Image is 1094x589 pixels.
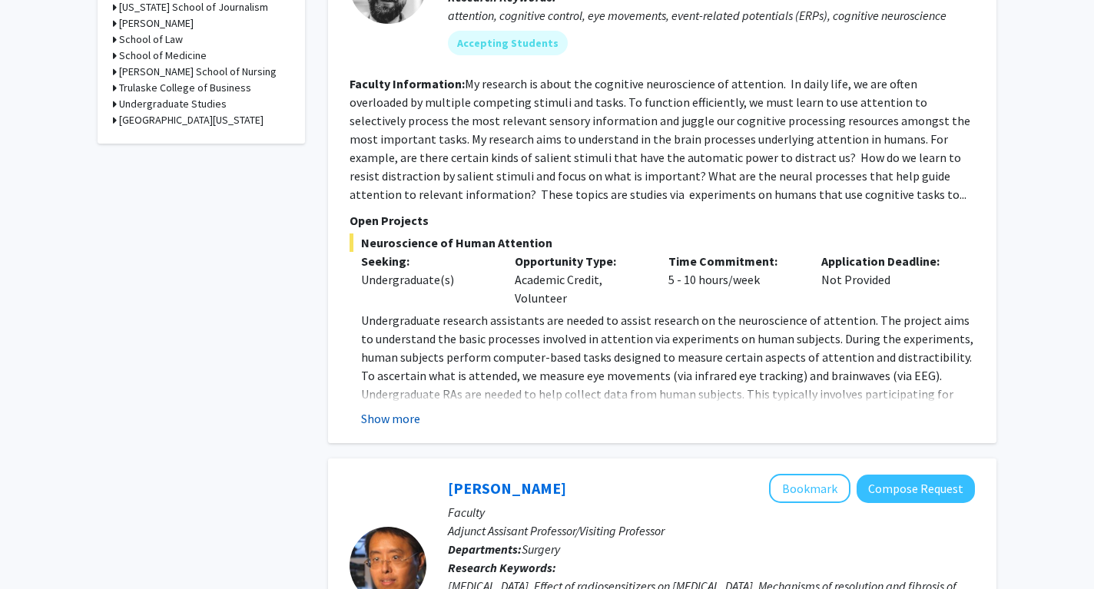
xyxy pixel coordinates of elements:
button: Compose Request to Yujiang Fang [857,475,975,503]
h3: [PERSON_NAME] [119,15,194,31]
span: Surgery [522,541,560,557]
p: Opportunity Type: [515,252,645,270]
h3: [GEOGRAPHIC_DATA][US_STATE] [119,112,264,128]
p: Undergraduate research assistants are needed to assist research on the neuroscience of attention.... [361,311,975,458]
h3: School of Medicine [119,48,207,64]
fg-read-more: My research is about the cognitive neuroscience of attention. In daily life, we are often overloa... [350,76,970,202]
p: Application Deadline: [821,252,952,270]
b: Faculty Information: [350,76,465,91]
iframe: Chat [12,520,65,577]
mat-chip: Accepting Students [448,31,568,55]
button: Add Yujiang Fang to Bookmarks [769,474,850,503]
p: Time Commitment: [668,252,799,270]
div: Academic Credit, Volunteer [503,252,657,307]
p: Adjunct Assisant Professor/Visiting Professor [448,521,975,540]
div: 5 - 10 hours/week [657,252,811,307]
h3: Undergraduate Studies [119,96,227,112]
h3: School of Law [119,31,183,48]
b: Departments: [448,541,522,557]
p: Open Projects [350,211,975,230]
h3: Trulaske College of Business [119,80,251,96]
span: Neuroscience of Human Attention [350,233,975,252]
button: Show more [361,409,420,428]
div: attention, cognitive control, eye movements, event-related potentials (ERPs), cognitive neuroscience [448,6,975,25]
a: [PERSON_NAME] [448,478,566,498]
p: Seeking: [361,252,492,270]
div: Undergraduate(s) [361,270,492,289]
h3: [PERSON_NAME] School of Nursing [119,64,277,80]
b: Research Keywords: [448,560,556,575]
div: Not Provided [810,252,963,307]
p: Faculty [448,503,975,521]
